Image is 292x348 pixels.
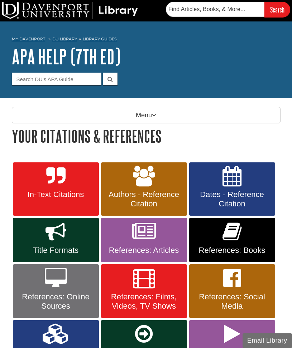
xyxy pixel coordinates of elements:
[2,2,138,19] img: DU Library
[166,2,264,17] input: Find Articles, Books, & More...
[189,162,275,216] a: Dates - Reference Citation
[101,264,187,318] a: References: Films, Videos, TV Shows
[106,190,182,209] span: Authors - Reference Citation
[106,246,182,255] span: References: Articles
[18,190,94,199] span: In-Text Citations
[12,127,281,145] h1: Your Citations & References
[101,218,187,262] a: References: Articles
[195,292,270,311] span: References: Social Media
[18,292,94,311] span: References: Online Sources
[166,2,290,17] form: Searches DU Library's articles, books, and more
[12,73,101,85] input: Search DU's APA Guide
[13,162,99,216] a: In-Text Citations
[243,333,292,348] button: Email Library
[83,36,117,41] a: Library Guides
[106,292,182,311] span: References: Films, Videos, TV Shows
[12,107,281,123] p: Menu
[264,2,290,17] input: Search
[189,264,275,318] a: References: Social Media
[18,246,94,255] span: Title Formats
[195,190,270,209] span: Dates - Reference Citation
[189,218,275,262] a: References: Books
[12,36,45,42] a: My Davenport
[52,36,77,41] a: DU Library
[195,246,270,255] span: References: Books
[13,264,99,318] a: References: Online Sources
[13,218,99,262] a: Title Formats
[101,162,187,216] a: Authors - Reference Citation
[12,34,281,46] nav: breadcrumb
[12,45,120,68] a: APA Help (7th Ed)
